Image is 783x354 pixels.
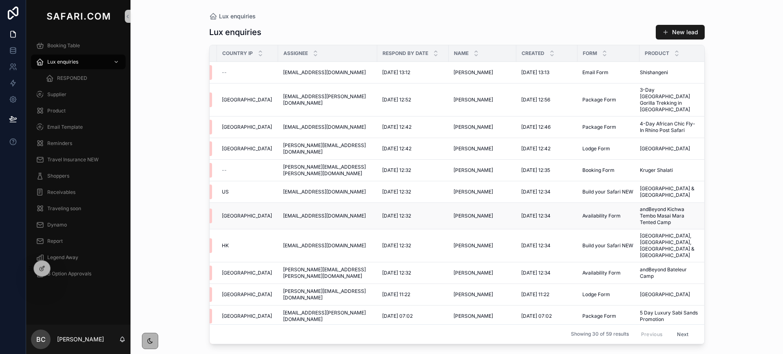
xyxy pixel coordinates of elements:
[521,167,573,174] a: [DATE] 12:35
[222,145,272,152] span: [GEOGRAPHIC_DATA]
[453,213,493,219] span: [PERSON_NAME]
[521,242,551,249] span: [DATE] 12:34
[382,167,411,174] span: [DATE] 12:32
[453,124,493,130] span: [PERSON_NAME]
[222,313,273,319] a: [GEOGRAPHIC_DATA]
[31,55,126,69] a: Lux enquiries
[582,242,633,249] span: Build your Safari NEW
[640,233,699,259] a: [GEOGRAPHIC_DATA], [GEOGRAPHIC_DATA], [GEOGRAPHIC_DATA] & [GEOGRAPHIC_DATA]
[640,167,673,174] span: Kruger Shalati
[382,124,444,130] a: [DATE] 12:42
[521,270,551,276] span: [DATE] 12:34
[41,71,126,86] a: RESPONDED
[283,242,366,249] span: [EMAIL_ADDRESS][DOMAIN_NAME]
[26,33,130,292] div: scrollable content
[31,250,126,265] a: Legend Away
[47,238,63,244] span: Report
[640,206,699,226] a: andBeyond Kichwa Tembo Masai Mara Tented Camp
[645,50,669,57] span: Product
[382,270,444,276] a: [DATE] 12:32
[582,189,635,195] a: Build your Safari NEW
[283,189,372,195] a: [EMAIL_ADDRESS][DOMAIN_NAME]
[521,189,551,195] span: [DATE] 12:34
[283,93,372,106] a: [EMAIL_ADDRESS][PERSON_NAME][DOMAIN_NAME]
[582,242,635,249] a: Build your Safari NEW
[45,10,112,23] img: App logo
[582,97,635,103] a: Package Form
[521,213,551,219] span: [DATE] 12:34
[453,167,493,174] span: [PERSON_NAME]
[521,291,549,298] span: [DATE] 11:22
[640,87,699,113] a: 3-Day [GEOGRAPHIC_DATA] Gorilla Trekking in [GEOGRAPHIC_DATA]
[47,270,91,277] span: B Option Approvals
[521,145,551,152] span: [DATE] 12:42
[640,69,699,76] a: Shishangeni
[522,50,544,57] span: Created
[47,173,69,179] span: Shoppers
[382,270,411,276] span: [DATE] 12:32
[453,291,493,298] span: [PERSON_NAME]
[656,25,705,40] button: New lead
[582,97,616,103] span: Package Form
[382,69,444,76] a: [DATE] 13:12
[640,185,699,198] a: [GEOGRAPHIC_DATA] & [GEOGRAPHIC_DATA]
[640,291,699,298] a: [GEOGRAPHIC_DATA]
[582,145,635,152] a: Lodge Form
[521,313,552,319] span: [DATE] 07:02
[222,50,253,57] span: Country IP
[382,242,411,249] span: [DATE] 12:32
[222,69,273,76] a: --
[31,201,126,216] a: Traveling soon
[47,189,75,196] span: Receivables
[283,242,372,249] a: [EMAIL_ADDRESS][DOMAIN_NAME]
[222,213,272,219] span: [GEOGRAPHIC_DATA]
[283,288,372,301] a: [PERSON_NAME][EMAIL_ADDRESS][DOMAIN_NAME]
[283,69,372,76] a: [EMAIL_ADDRESS][DOMAIN_NAME]
[640,121,699,134] a: 4-Day African Chic Fly-In Rhino Post Safari
[283,189,366,195] span: [EMAIL_ADDRESS][DOMAIN_NAME]
[521,213,573,219] a: [DATE] 12:34
[283,310,372,323] a: [EMAIL_ADDRESS][PERSON_NAME][DOMAIN_NAME]
[222,97,272,103] span: [GEOGRAPHIC_DATA]
[521,97,573,103] a: [DATE] 12:56
[31,87,126,102] a: Supplier
[383,50,428,57] span: Respond by date
[222,242,229,249] span: HK
[582,313,616,319] span: Package Form
[222,242,273,249] a: HK
[382,291,410,298] span: [DATE] 11:22
[222,167,273,174] a: --
[640,310,699,323] a: 5 Day Luxury Sabi Sands Promotion
[382,213,444,219] a: [DATE] 12:32
[582,189,633,195] span: Build your Safari NEW
[222,167,227,174] span: --
[453,145,511,152] a: [PERSON_NAME]
[521,189,573,195] a: [DATE] 12:34
[222,213,273,219] a: [GEOGRAPHIC_DATA]
[582,145,610,152] span: Lodge Form
[453,124,511,130] a: [PERSON_NAME]
[671,328,694,341] button: Next
[382,242,444,249] a: [DATE] 12:32
[640,291,690,298] span: [GEOGRAPHIC_DATA]
[582,291,610,298] span: Lodge Form
[222,291,272,298] span: [GEOGRAPHIC_DATA]
[582,213,621,219] span: Availability Form
[382,145,411,152] span: [DATE] 12:42
[219,12,256,20] span: Lux enquiries
[382,189,444,195] a: [DATE] 12:32
[47,222,67,228] span: Dynamo
[582,313,635,319] a: Package Form
[222,69,227,76] span: --
[222,313,272,319] span: [GEOGRAPHIC_DATA]
[582,167,635,174] a: Booking Form
[382,124,411,130] span: [DATE] 12:42
[31,234,126,248] a: Report
[582,69,635,76] a: Email Form
[453,270,493,276] span: [PERSON_NAME]
[283,266,372,279] span: [PERSON_NAME][EMAIL_ADDRESS][PERSON_NAME][DOMAIN_NAME]
[47,42,80,49] span: Booking Table
[283,69,366,76] span: [EMAIL_ADDRESS][DOMAIN_NAME]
